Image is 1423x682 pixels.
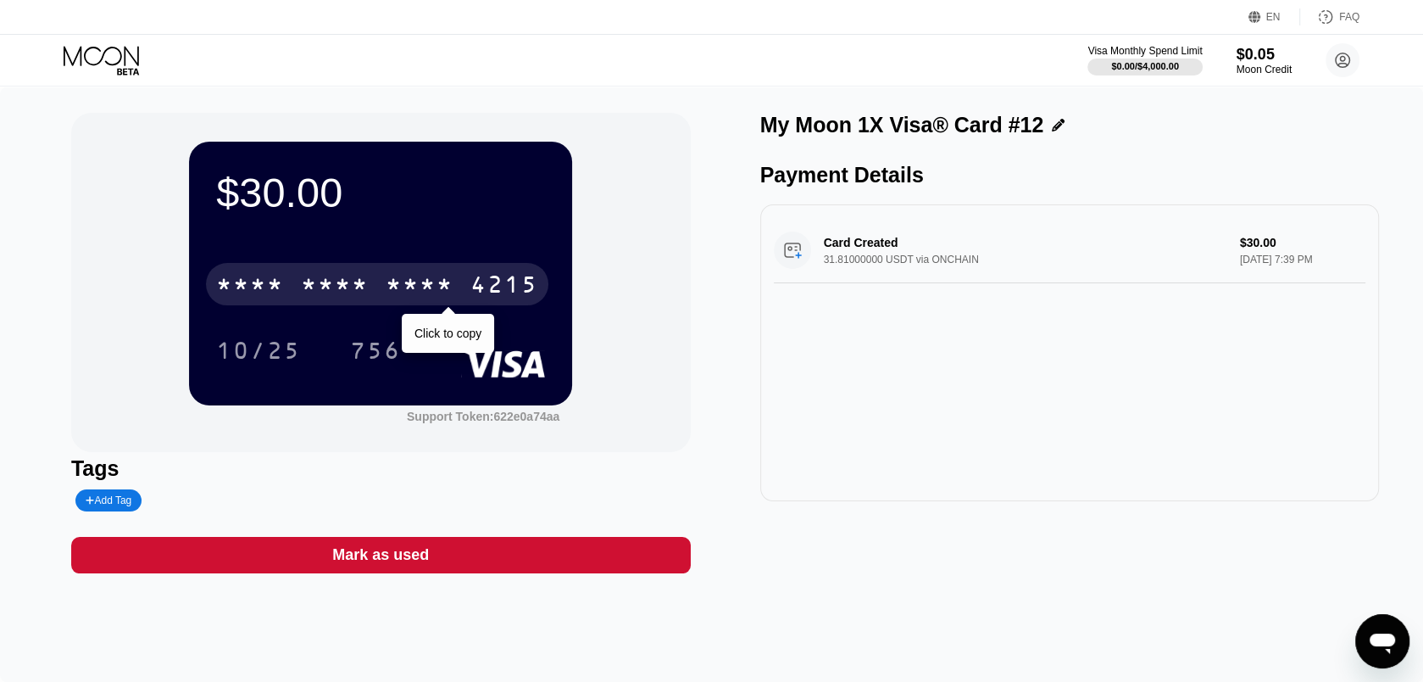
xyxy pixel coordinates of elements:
[1300,8,1359,25] div: FAQ
[1237,46,1292,75] div: $0.05Moon Credit
[337,329,414,372] div: 756
[1237,46,1292,64] div: $0.05
[470,273,538,300] div: 4215
[1111,61,1179,71] div: $0.00 / $4,000.00
[1087,45,1202,57] div: Visa Monthly Spend Limit
[1339,11,1359,23] div: FAQ
[760,163,1380,187] div: Payment Details
[86,495,131,506] div: Add Tag
[414,327,481,340] div: Click to copy
[350,339,401,366] div: 756
[75,489,142,511] div: Add Tag
[216,339,301,366] div: 10/25
[1237,64,1292,75] div: Moon Credit
[216,169,545,216] div: $30.00
[407,410,559,423] div: Support Token:622e0a74aa
[1355,614,1409,668] iframe: Button to launch messaging window
[203,329,314,372] div: 10/25
[1248,8,1300,25] div: EN
[760,113,1044,137] div: My Moon 1X Visa® Card #12
[332,545,429,565] div: Mark as used
[71,456,691,481] div: Tags
[1266,11,1281,23] div: EN
[1087,45,1202,75] div: Visa Monthly Spend Limit$0.00/$4,000.00
[407,410,559,423] div: Support Token: 622e0a74aa
[71,537,691,573] div: Mark as used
